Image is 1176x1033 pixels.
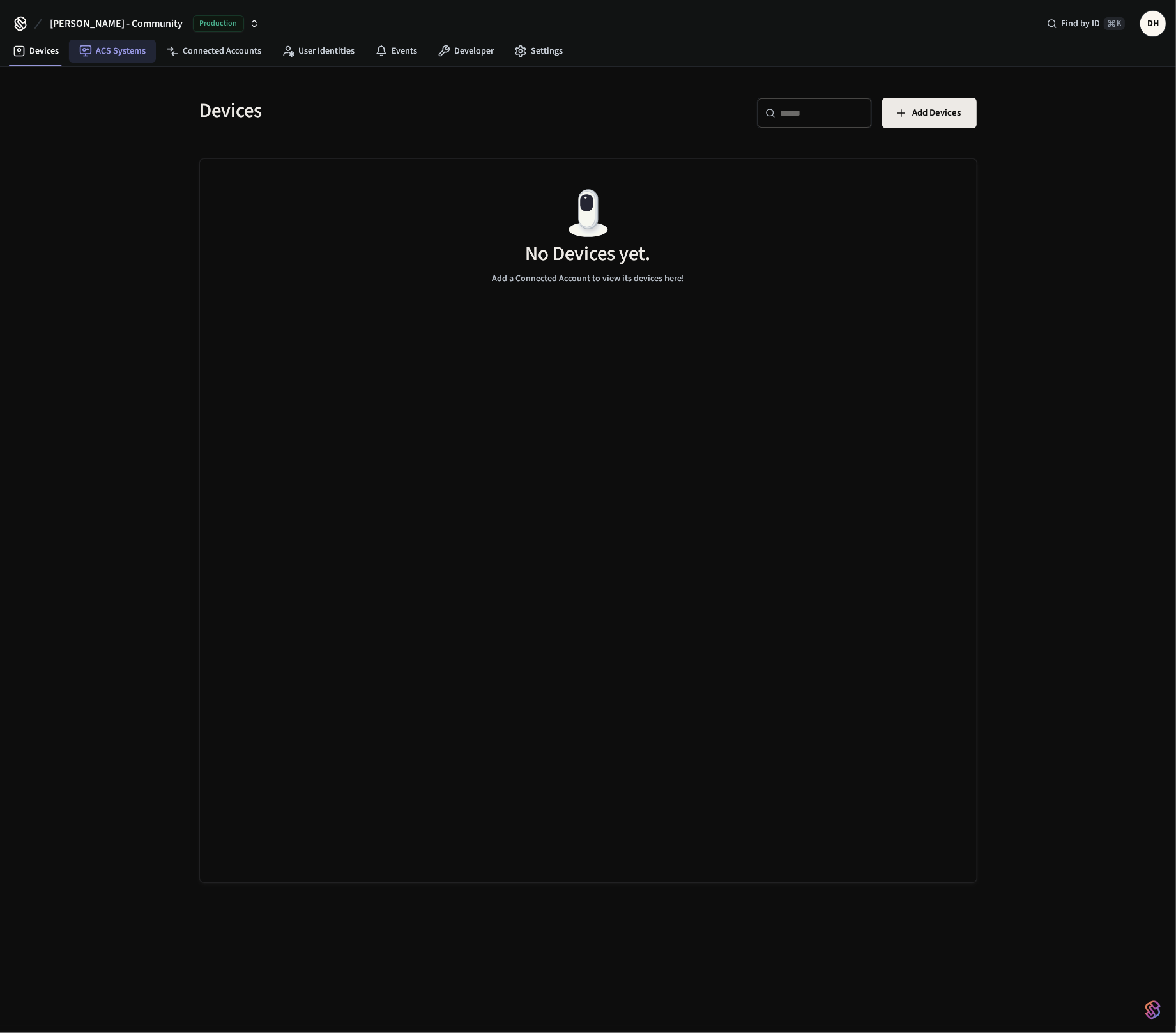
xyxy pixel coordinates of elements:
[913,105,961,121] span: Add Devices
[492,272,684,286] p: Add a Connected Account to view its devices here!
[1037,12,1135,35] div: Find by ID⌘ K
[365,40,427,63] a: Events
[200,98,581,124] h5: Devices
[526,241,651,267] h5: No Devices yet.
[1104,17,1125,30] span: ⌘ K
[271,40,365,63] a: User Identities
[1140,11,1166,36] button: DH
[3,40,69,63] a: Devices
[882,98,977,128] button: Add Devices
[427,40,504,63] a: Developer
[50,16,183,31] span: [PERSON_NAME] - Community
[1145,1000,1161,1020] img: SeamLogoGradient.69752ec5.svg
[560,185,617,242] img: Devices Empty State
[156,40,271,63] a: Connected Accounts
[193,15,244,32] span: Production
[1142,12,1165,35] span: DH
[69,40,156,63] a: ACS Systems
[504,40,573,63] a: Settings
[1061,17,1100,30] span: Find by ID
